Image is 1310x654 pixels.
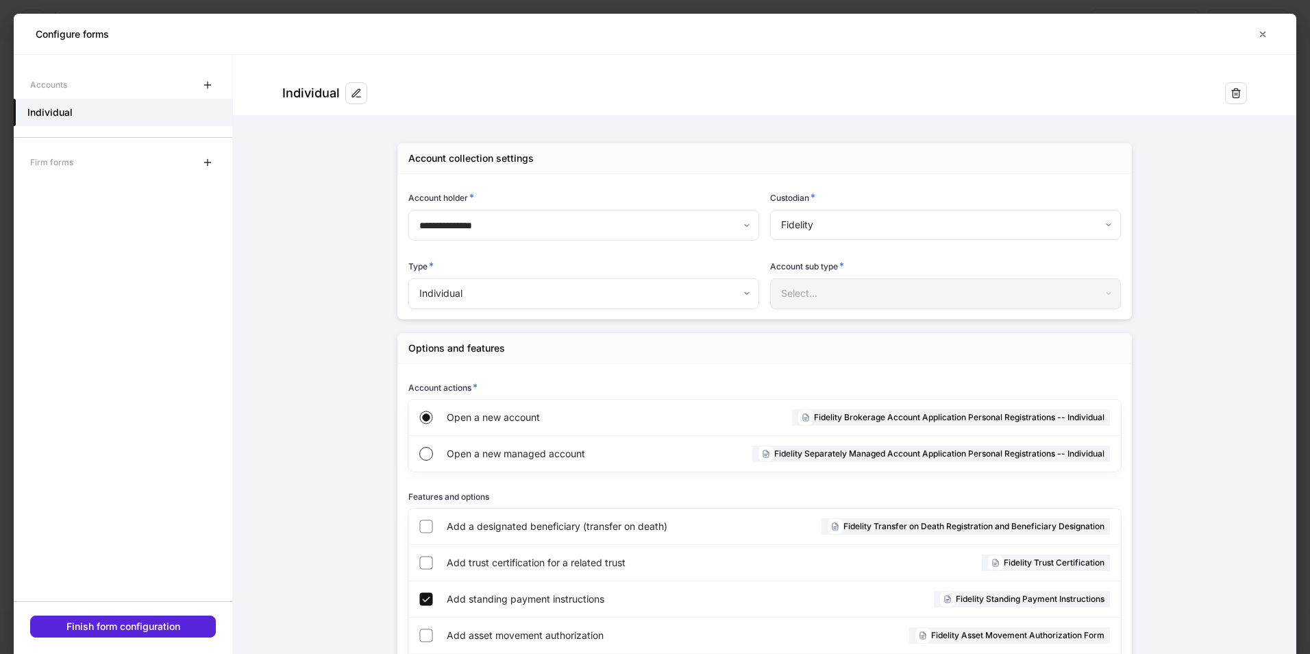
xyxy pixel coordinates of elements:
[408,380,478,394] h6: Account actions
[770,210,1120,240] div: Fidelity
[1004,556,1104,569] h6: Fidelity Trust Certification
[956,592,1104,605] h6: Fidelity Standing Payment Instructions
[447,629,745,642] span: Add asset movement authorization
[36,27,109,41] h5: Configure forms
[30,73,67,97] div: Accounts
[408,259,434,273] h6: Type
[14,99,232,126] a: Individual
[770,259,844,273] h6: Account sub type
[408,152,534,165] div: Account collection settings
[408,278,758,308] div: Individual
[408,490,489,503] h6: Features and options
[30,150,73,174] div: Firm forms
[770,278,1120,308] div: Select...
[408,341,505,355] div: Options and features
[792,409,1110,426] div: Fidelity Brokerage Account Application Personal Registrations -- Individual
[282,85,340,101] div: Individual
[752,446,1110,462] div: Fidelity Separately Managed Account Application Personal Registrations -- Individual
[408,191,474,204] h6: Account holder
[447,556,793,570] span: Add trust certification for a related trust
[770,191,815,204] h6: Custodian
[447,447,658,461] span: Open a new managed account
[447,520,734,533] span: Add a designated beneficiary (transfer on death)
[66,622,180,631] div: Finish form configuration
[447,592,758,606] span: Add standing payment instructions
[447,411,655,424] span: Open a new account
[843,520,1104,533] h6: Fidelity Transfer on Death Registration and Beneficiary Designation
[30,616,216,638] button: Finish form configuration
[27,106,73,119] h5: Individual
[931,629,1104,642] h6: Fidelity Asset Movement Authorization Form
